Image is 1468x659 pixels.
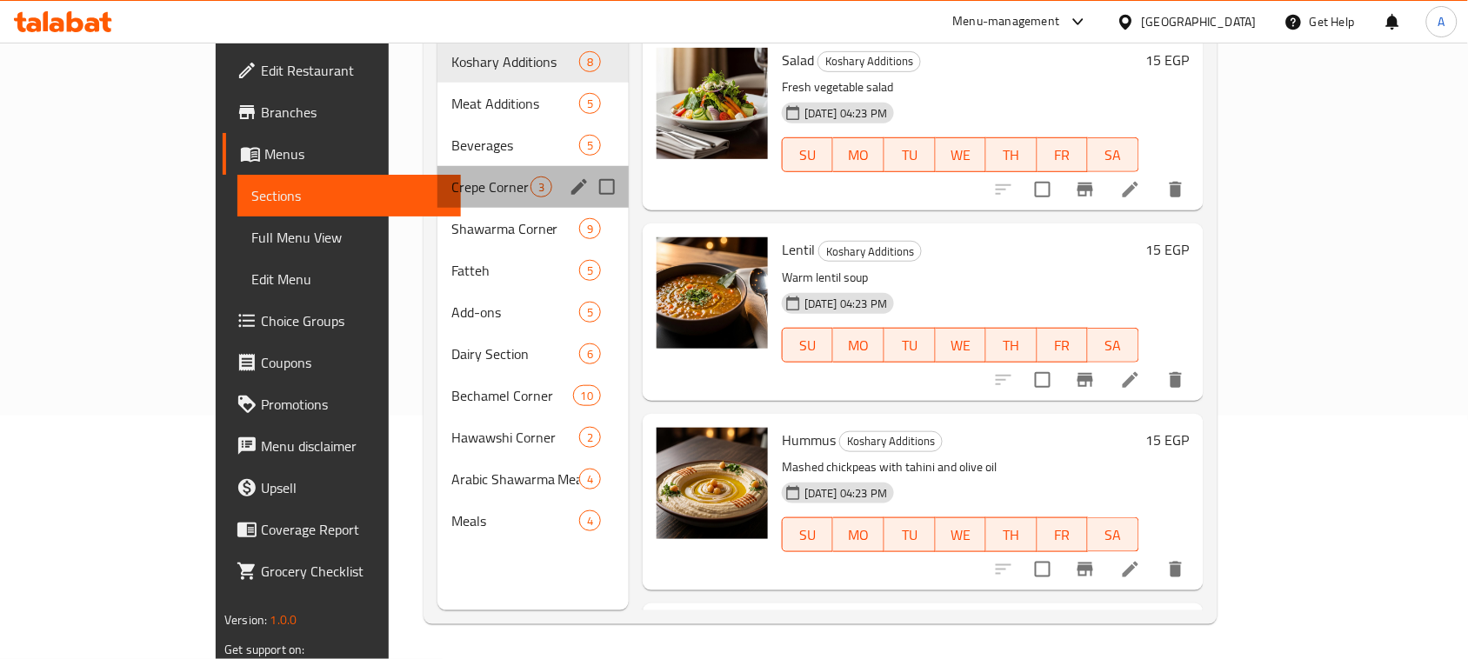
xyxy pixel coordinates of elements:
div: items [579,510,601,531]
a: Choice Groups [223,300,461,342]
span: FR [1044,523,1082,548]
span: Add-ons [451,302,579,323]
span: Select to update [1024,171,1061,208]
div: Menu-management [953,11,1060,32]
span: Bechamel Corner [451,385,573,406]
div: items [579,343,601,364]
button: MO [833,137,884,172]
div: Koshary Additions [817,51,921,72]
div: Koshary Additions [839,431,943,452]
span: Koshary Additions [840,431,942,451]
div: Koshary Additions [818,241,922,262]
button: WE [936,328,987,363]
div: Crepe Corner [451,176,530,197]
span: Koshary Additions [818,51,920,71]
span: 3 [531,179,551,196]
span: Branches [261,102,447,123]
div: items [579,469,601,489]
button: WE [936,517,987,552]
div: items [579,51,601,72]
button: TH [986,328,1038,363]
a: Coupons [223,342,461,383]
p: Fresh vegetable salad [782,77,1139,98]
span: FR [1044,143,1082,168]
span: 8 [580,54,600,70]
button: TU [884,517,936,552]
div: Hawawshi Corner2 [437,416,629,458]
span: TU [891,333,929,358]
div: Crepe Corner3edit [437,166,629,208]
span: Beverages [451,135,579,156]
span: 4 [580,471,600,488]
div: Beverages5 [437,124,629,166]
button: delete [1155,359,1197,401]
button: SU [782,517,833,552]
button: delete [1155,549,1197,590]
span: Edit Restaurant [261,60,447,81]
button: Branch-specific-item [1064,549,1106,590]
a: Grocery Checklist [223,550,461,592]
div: items [530,176,552,197]
div: items [579,260,601,281]
a: Edit Menu [237,258,461,300]
button: delete [1155,169,1197,210]
nav: Menu sections [437,34,629,549]
span: TH [993,523,1031,548]
span: SA [1095,143,1132,168]
button: FR [1038,328,1089,363]
span: Dairy Section [451,343,579,364]
div: Add-ons5 [437,291,629,333]
span: 6 [580,346,600,363]
a: Full Menu View [237,216,461,258]
span: 5 [580,96,600,112]
div: items [579,302,601,323]
span: Edit Menu [251,269,447,290]
h6: 15 EGP [1146,48,1190,72]
span: MO [840,523,877,548]
span: FR [1044,333,1082,358]
span: Meat Additions [451,93,579,114]
span: MO [840,143,877,168]
button: SA [1088,328,1139,363]
span: TU [891,523,929,548]
span: 9 [580,221,600,237]
span: Select to update [1024,551,1061,588]
span: SA [1095,523,1132,548]
span: Shawarma Corner [451,218,579,239]
button: WE [936,137,987,172]
div: Arabic Shawarma Meals Corner4 [437,458,629,500]
span: SU [790,143,826,168]
a: Upsell [223,467,461,509]
a: Menu disclaimer [223,425,461,467]
span: WE [943,523,980,548]
div: Koshary Additions8 [437,41,629,83]
span: 5 [580,304,600,321]
div: Fatteh [451,260,579,281]
button: SA [1088,517,1139,552]
a: Edit Restaurant [223,50,461,91]
div: items [579,135,601,156]
span: Grocery Checklist [261,561,447,582]
span: [DATE] 04:23 PM [797,296,894,312]
span: [DATE] 04:23 PM [797,105,894,122]
span: Hawawshi Corner [451,427,579,448]
span: 5 [580,263,600,279]
span: Coverage Report [261,519,447,540]
button: MO [833,517,884,552]
button: FR [1038,137,1089,172]
button: edit [566,174,592,200]
img: Lentil [657,237,768,349]
button: SU [782,328,833,363]
img: Hummus [657,428,768,539]
div: Dairy Section6 [437,333,629,375]
div: Koshary Additions [451,51,579,72]
button: SU [782,137,833,172]
button: SA [1088,137,1139,172]
span: Meals [451,510,579,531]
a: Sections [237,175,461,216]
